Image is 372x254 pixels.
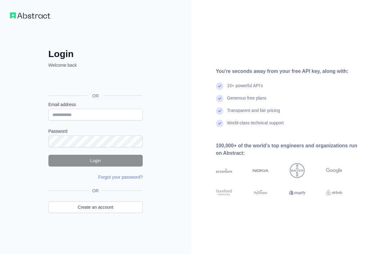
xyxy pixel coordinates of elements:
div: 15+ powerful API's [227,82,263,95]
iframe: Sign in with Google Button [45,75,145,89]
img: google [326,163,342,178]
span: OR [90,188,101,194]
div: 100,000+ of the world's top engineers and organizations run on Abstract: [216,142,362,157]
span: OR [87,93,104,99]
p: Welcome back [48,62,143,68]
div: Transparent and fair pricing [227,107,280,120]
div: World-class technical support [227,120,284,132]
img: check mark [216,82,223,90]
img: accenture [216,163,232,178]
div: Sign in with Google. Opens in new tab [48,75,141,89]
label: Password [48,128,143,134]
img: check mark [216,120,223,127]
a: Create an account [48,201,143,213]
img: payoneer [253,189,269,197]
button: Login [48,155,143,167]
img: nokia [253,163,269,178]
img: airbnb [326,189,342,197]
img: bayer [290,163,305,178]
img: check mark [216,95,223,102]
h2: Login [48,48,143,60]
img: check mark [216,107,223,115]
div: Generous free plans [227,95,267,107]
img: shopify [289,189,305,197]
div: You're seconds away from your free API key, along with: [216,68,362,75]
img: Workflow [10,12,50,19]
a: Forgot your password? [98,175,143,180]
img: stanford university [216,189,232,197]
label: Email address [48,101,143,108]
